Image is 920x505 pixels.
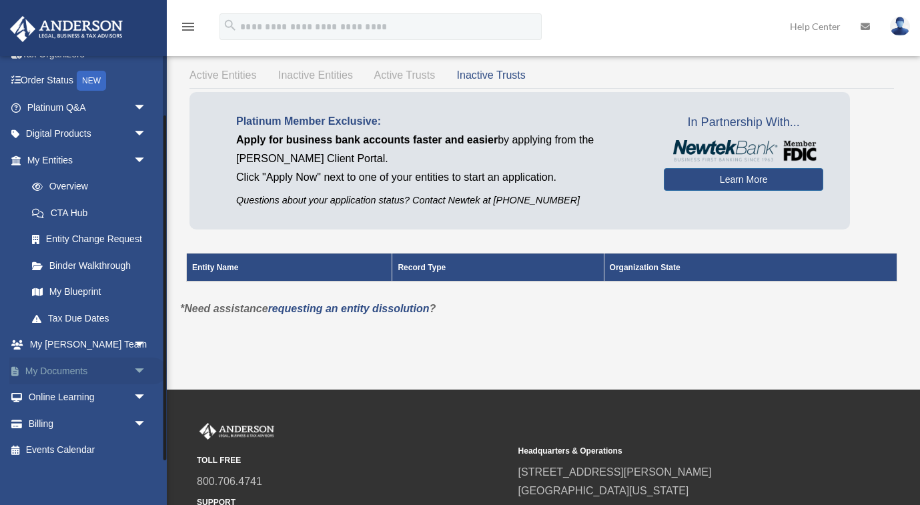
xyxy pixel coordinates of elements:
[223,18,238,33] i: search
[180,303,436,314] em: *Need assistance ?
[9,147,160,173] a: My Entitiesarrow_drop_down
[187,254,392,282] th: Entity Name
[133,121,160,148] span: arrow_drop_down
[236,168,644,187] p: Click "Apply Now" next to one of your entities to start an application.
[236,112,644,131] p: Platinum Member Exclusive:
[392,254,604,282] th: Record Type
[19,252,160,279] a: Binder Walkthrough
[236,134,498,145] span: Apply for business bank accounts faster and easier
[457,69,526,81] span: Inactive Trusts
[9,67,167,95] a: Order StatusNEW
[9,358,167,384] a: My Documentsarrow_drop_down
[180,23,196,35] a: menu
[19,305,160,332] a: Tax Due Dates
[664,112,823,133] span: In Partnership With...
[133,94,160,121] span: arrow_drop_down
[9,384,167,411] a: Online Learningarrow_drop_down
[180,19,196,35] i: menu
[77,71,106,91] div: NEW
[268,303,430,314] a: requesting an entity dissolution
[189,69,256,81] span: Active Entities
[133,147,160,174] span: arrow_drop_down
[9,410,167,437] a: Billingarrow_drop_down
[374,69,436,81] span: Active Trusts
[197,423,277,440] img: Anderson Advisors Platinum Portal
[133,332,160,359] span: arrow_drop_down
[197,454,509,468] small: TOLL FREE
[278,69,353,81] span: Inactive Entities
[133,358,160,385] span: arrow_drop_down
[19,226,160,253] a: Entity Change Request
[6,16,127,42] img: Anderson Advisors Platinum Portal
[19,199,160,226] a: CTA Hub
[9,94,167,121] a: Platinum Q&Aarrow_drop_down
[518,466,712,478] a: [STREET_ADDRESS][PERSON_NAME]
[9,332,167,358] a: My [PERSON_NAME] Teamarrow_drop_down
[19,173,153,200] a: Overview
[19,279,160,306] a: My Blueprint
[518,444,831,458] small: Headquarters & Operations
[133,384,160,412] span: arrow_drop_down
[236,131,644,168] p: by applying from the [PERSON_NAME] Client Portal.
[9,121,167,147] a: Digital Productsarrow_drop_down
[518,485,689,496] a: [GEOGRAPHIC_DATA][US_STATE]
[197,476,262,487] a: 800.706.4741
[604,254,897,282] th: Organization State
[890,17,910,36] img: User Pic
[670,140,817,161] img: NewtekBankLogoSM.png
[133,410,160,438] span: arrow_drop_down
[9,437,167,464] a: Events Calendar
[664,168,823,191] a: Learn More
[236,192,644,209] p: Questions about your application status? Contact Newtek at [PHONE_NUMBER]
